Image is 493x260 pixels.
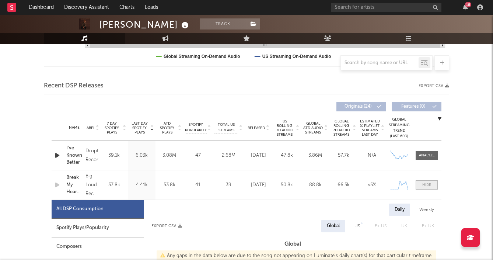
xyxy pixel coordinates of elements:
div: 53.8k [157,181,181,189]
span: Global ATD Audio Streams [303,121,323,135]
div: US [354,222,360,230]
div: Global Streaming Trend (Last 60D) [388,117,410,139]
div: [PERSON_NAME] [99,18,190,31]
a: Break My Heart Tonight [66,174,82,196]
span: Global Rolling 7D Audio Streams [331,119,352,137]
div: Spotify Plays/Popularity [52,219,144,238]
div: 2.68M [214,152,242,159]
div: Droptine Recordings [85,147,98,164]
button: Export CSV [151,224,182,228]
span: Label [85,126,95,130]
div: [DATE] [246,152,271,159]
span: Estimated % Playlist Streams Last Day [360,119,380,137]
div: 88.8k [303,181,328,189]
span: Last Day Spotify Plays [130,121,149,135]
div: All DSP Consumption [52,200,144,219]
span: ATD Spotify Plays [157,121,177,135]
button: Features(0) [392,102,441,111]
div: 50.8k [275,181,299,189]
span: Spotify Popularity [185,122,207,133]
button: Originals(24) [336,102,386,111]
div: Big Loud Records / Droptine Recordings [85,172,98,198]
div: 6.03k [130,152,154,159]
div: 39 [214,181,242,189]
div: N/A [360,152,384,159]
text: US Streaming On-Demand Audio [262,54,331,59]
span: Total US Streams [214,122,238,133]
h3: Global [144,240,441,249]
div: 57.7k [331,152,356,159]
input: Search by song name or URL [341,60,419,66]
div: All DSP Consumption [56,205,104,214]
div: 4.41k [130,181,154,189]
div: 47 [185,152,211,159]
div: [DATE] [246,181,271,189]
div: 47.8k [275,152,299,159]
span: Recent DSP Releases [44,82,104,90]
span: 7 Day Spotify Plays [102,121,122,135]
button: Track [200,18,246,30]
div: <5% [360,181,384,189]
input: Search for artists [331,3,441,12]
div: 66.5k [331,181,356,189]
a: I've Known Better [66,145,82,166]
div: 41 [185,181,211,189]
div: 3.08M [157,152,181,159]
span: Features ( 0 ) [396,104,430,109]
div: Daily [389,204,410,216]
span: US Rolling 7D Audio Streams [275,119,295,137]
div: 39.1k [102,152,126,159]
div: Weekly [414,204,440,216]
span: Originals ( 24 ) [341,104,375,109]
div: Composers [52,238,144,256]
span: Released [248,126,265,130]
button: Export CSV [419,84,449,88]
div: Name [66,125,82,131]
button: 18 [463,4,468,10]
div: 3.86M [303,152,328,159]
div: 37.8k [102,181,126,189]
div: 18 [465,2,471,7]
div: Global [327,222,340,230]
text: Global Streaming On-Demand Audio [164,54,240,59]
